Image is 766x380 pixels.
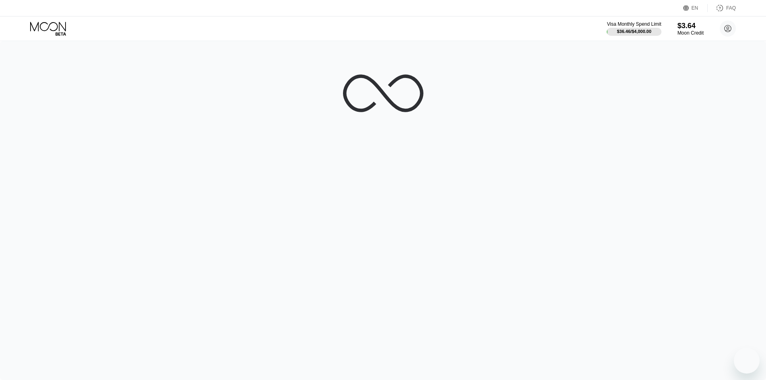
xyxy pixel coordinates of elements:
div: $36.46 / $4,000.00 [617,29,651,34]
div: FAQ [708,4,736,12]
div: Visa Monthly Spend Limit$36.46/$4,000.00 [607,21,661,36]
div: Moon Credit [678,30,704,36]
div: Visa Monthly Spend Limit [607,21,661,27]
div: $3.64 [678,22,704,30]
iframe: Button to launch messaging window [734,348,760,374]
div: EN [692,5,698,11]
div: FAQ [726,5,736,11]
div: $3.64Moon Credit [678,22,704,36]
div: EN [683,4,708,12]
